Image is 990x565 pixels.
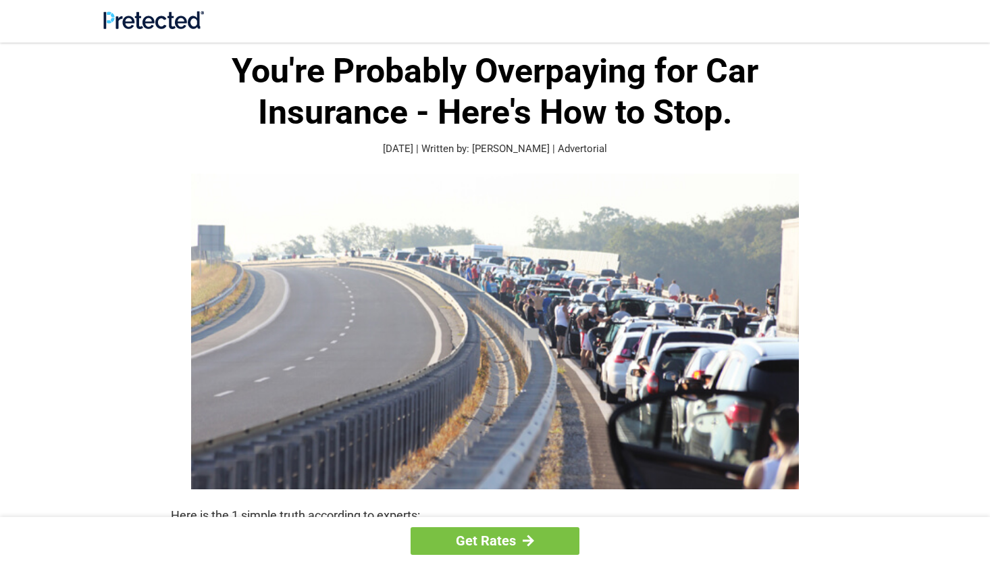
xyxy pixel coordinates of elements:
[411,527,579,555] a: Get Rates
[171,51,819,133] h1: You're Probably Overpaying for Car Insurance - Here's How to Stop.
[103,19,204,32] a: Site Logo
[171,506,819,525] p: Here is the 1 simple truth according to experts:
[171,141,819,157] p: [DATE] | Written by: [PERSON_NAME] | Advertorial
[103,11,204,29] img: Site Logo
